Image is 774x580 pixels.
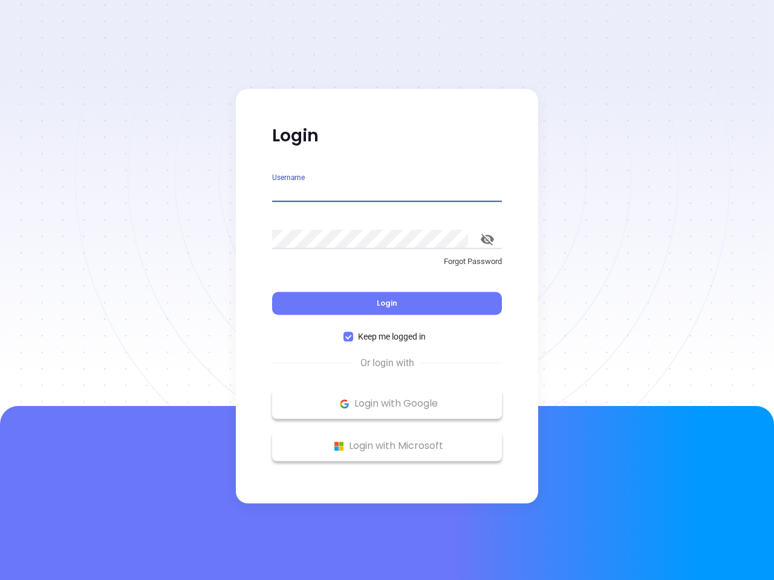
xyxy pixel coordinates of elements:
[272,431,502,461] button: Microsoft Logo Login with Microsoft
[354,356,420,370] span: Or login with
[353,330,431,343] span: Keep me logged in
[278,437,496,455] p: Login with Microsoft
[278,395,496,413] p: Login with Google
[473,225,502,254] button: toggle password visibility
[272,256,502,268] p: Forgot Password
[331,439,346,454] img: Microsoft Logo
[272,388,502,419] button: Google Logo Login with Google
[272,256,502,277] a: Forgot Password
[272,292,502,315] button: Login
[337,396,352,411] img: Google Logo
[272,174,305,181] label: Username
[377,298,397,308] span: Login
[272,125,502,147] p: Login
